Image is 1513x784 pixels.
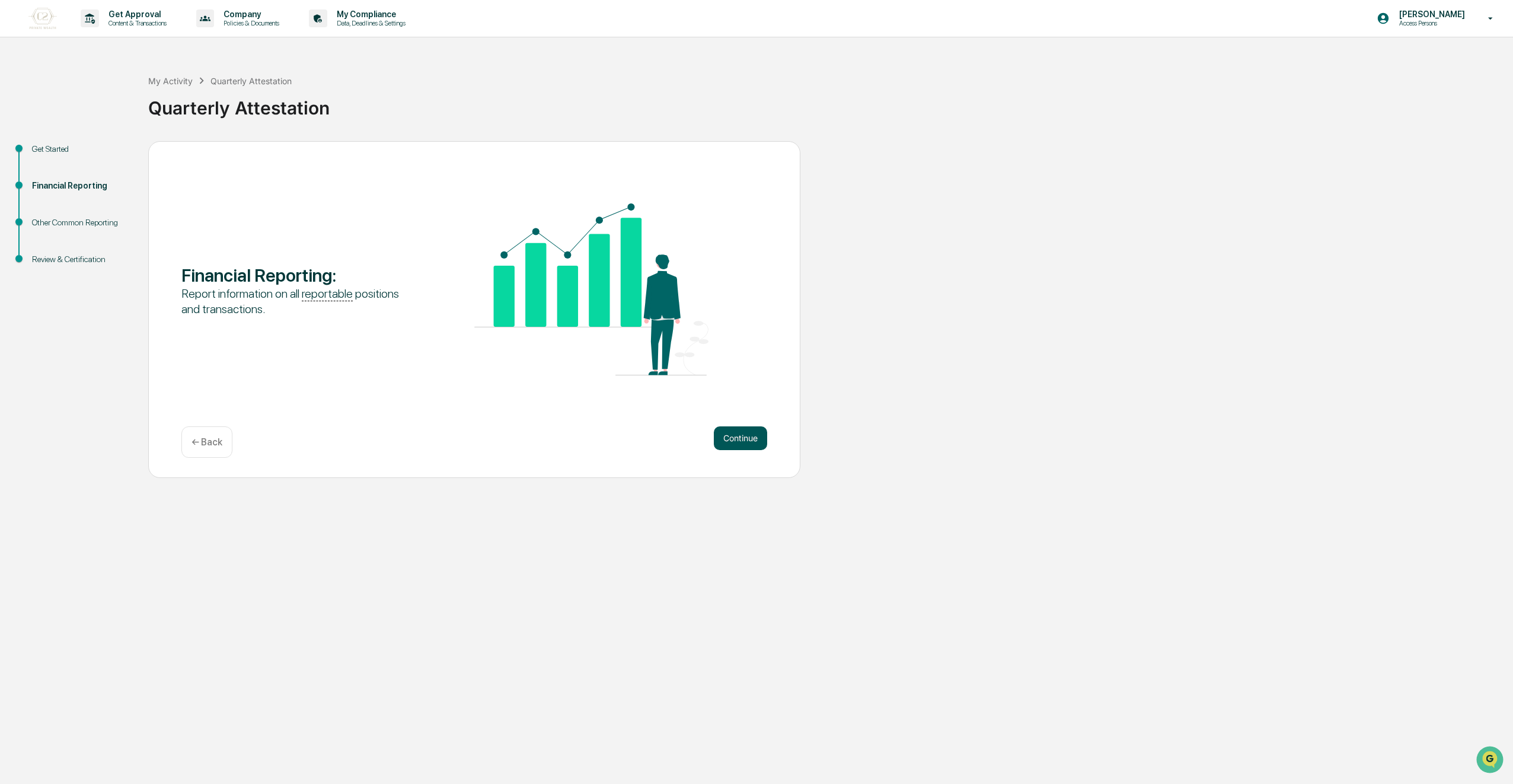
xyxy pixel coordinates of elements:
p: Company [214,9,285,19]
p: Access Persons [1390,19,1471,27]
p: Get Approval [99,9,173,19]
div: Get Started [32,143,129,155]
p: My Compliance [327,9,411,19]
img: Financial Reporting [474,203,708,375]
div: Start new chat [40,91,194,103]
p: [PERSON_NAME] [1390,9,1471,19]
div: 🗄️ [86,151,95,160]
img: 1746055101610-c473b297-6a78-478c-a979-82029cc54cd1 [12,91,33,112]
div: Quarterly Attestation [148,88,1507,119]
p: Content & Transactions [99,19,173,27]
div: Report information on all positions and transactions. [181,286,416,317]
button: Start new chat [202,94,216,109]
button: Continue [714,426,767,450]
a: 🗄️Attestations [81,145,152,166]
iframe: Open customer support [1475,745,1507,777]
span: Pylon [118,201,143,210]
u: reportable [302,286,353,301]
span: Preclearance [24,149,76,161]
div: My Activity [148,76,193,86]
p: Data, Deadlines & Settings [327,19,411,27]
a: 🔎Data Lookup [7,167,79,189]
div: 🔎 [12,173,21,183]
div: Review & Certification [32,253,129,266]
div: Financial Reporting : [181,264,416,286]
div: Financial Reporting [32,180,129,192]
div: 🖐️ [12,151,21,160]
span: Data Lookup [24,172,75,184]
a: 🖐️Preclearance [7,145,81,166]
img: logo [28,8,57,29]
div: Other Common Reporting [32,216,129,229]
p: How can we help? [12,25,216,44]
p: ← Back [191,436,222,448]
div: Quarterly Attestation [210,76,292,86]
span: Attestations [98,149,147,161]
a: Powered byPylon [84,200,143,210]
p: Policies & Documents [214,19,285,27]
div: We're available if you need us! [40,103,150,112]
